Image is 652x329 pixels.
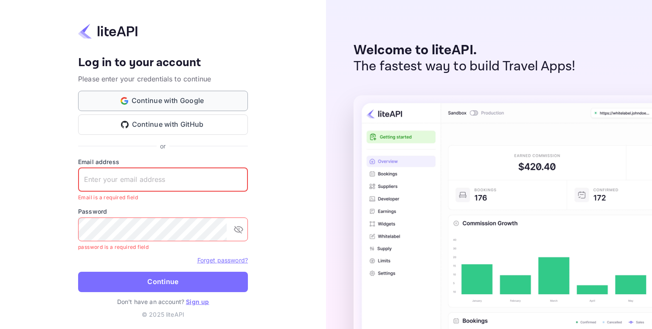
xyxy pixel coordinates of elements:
[78,74,248,84] p: Please enter your credentials to continue
[78,243,242,251] p: password is a required field
[186,298,209,305] a: Sign up
[78,157,248,166] label: Email address
[78,272,248,292] button: Continue
[354,59,576,75] p: The fastest way to build Travel Apps!
[142,310,184,319] p: © 2025 liteAPI
[160,142,166,151] p: or
[78,207,248,216] label: Password
[78,297,248,306] p: Don't have an account?
[78,23,138,39] img: liteapi
[78,193,242,202] p: Email is a required field
[354,42,576,59] p: Welcome to liteAPI.
[78,114,248,135] button: Continue with GitHub
[197,256,248,264] a: Forget password?
[230,221,247,238] button: toggle password visibility
[197,257,248,264] a: Forget password?
[78,91,248,111] button: Continue with Google
[78,56,248,70] h4: Log in to your account
[78,168,248,192] input: Enter your email address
